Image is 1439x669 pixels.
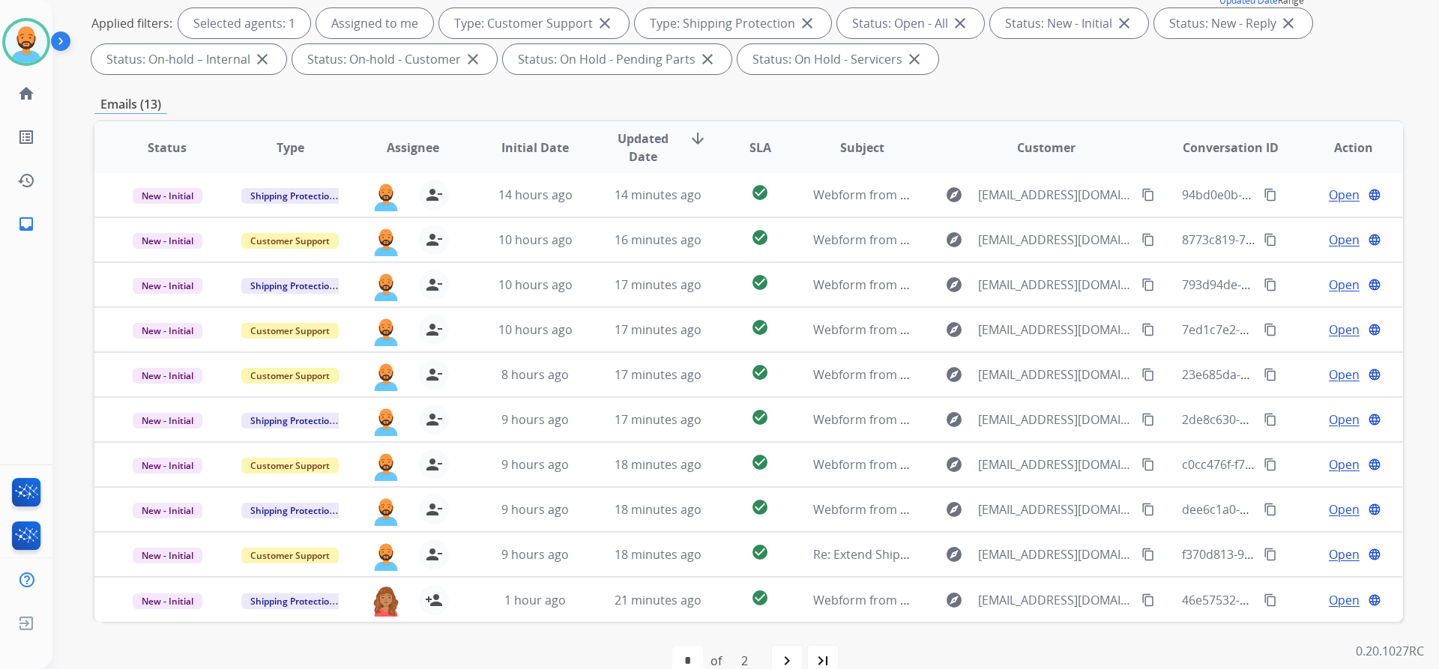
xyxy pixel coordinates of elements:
div: Selected agents: 1 [178,8,310,38]
span: Type [277,139,304,157]
span: [EMAIL_ADDRESS][DOMAIN_NAME] [978,276,1132,294]
span: Webform from [PERSON_NAME][EMAIL_ADDRESS][DOMAIN_NAME] on [DATE] [813,366,1246,383]
div: Status: On-hold - Customer [292,44,497,74]
div: Status: On Hold - Pending Parts [503,44,731,74]
span: Re: Extend Shipping Protection Confirmation [813,546,1066,563]
span: New - Initial [133,458,202,473]
img: agent-avatar [371,270,401,301]
span: New - Initial [133,323,202,339]
span: Conversation ID [1183,139,1279,157]
mat-icon: content_copy [1264,458,1277,471]
span: 46e57532-bb09-4e32-ab5d-b1fdcde61bbd [1182,592,1417,608]
span: 9 hours ago [501,456,569,473]
span: Shipping Protection [241,188,344,204]
div: Type: Customer Support [439,8,629,38]
span: 10 hours ago [498,231,573,248]
span: 9 hours ago [501,411,569,428]
mat-icon: check_circle [751,363,769,381]
mat-icon: check_circle [751,318,769,336]
span: 94bd0e0b-0055-4c25-b50f-31167d74cfdc [1182,187,1409,203]
span: Open [1329,411,1360,429]
mat-icon: content_copy [1141,278,1155,291]
span: 23e685da-7621-4bae-b8d4-51360919e73e [1182,366,1416,383]
mat-icon: check_circle [751,228,769,246]
span: 8773c819-74ea-4d5b-bdaf-ed8823c4b166 [1182,231,1413,248]
mat-icon: close [464,50,482,68]
div: Status: On Hold - Servicers [737,44,938,74]
mat-icon: content_copy [1141,188,1155,202]
span: Updated Date [609,130,678,166]
span: Open [1329,545,1360,563]
span: New - Initial [133,593,202,609]
p: Applied filters: [91,14,172,32]
span: New - Initial [133,278,202,294]
span: 21 minutes ago [615,592,702,608]
p: Emails (13) [94,95,167,114]
img: agent-avatar [371,225,401,256]
span: 10 hours ago [498,321,573,338]
mat-icon: person_remove [425,411,443,429]
mat-icon: explore [945,321,963,339]
span: 9 hours ago [501,501,569,518]
mat-icon: content_copy [1264,413,1277,426]
mat-icon: content_copy [1141,458,1155,471]
mat-icon: inbox [17,215,35,233]
span: Open [1329,591,1360,609]
mat-icon: close [596,14,614,32]
mat-icon: content_copy [1141,413,1155,426]
img: avatar [5,21,47,63]
mat-icon: check_circle [751,543,769,561]
div: Status: Open - All [837,8,984,38]
span: Assignee [387,139,439,157]
mat-icon: close [951,14,969,32]
span: Webform from [EMAIL_ADDRESS][DOMAIN_NAME] on [DATE] [813,456,1153,473]
span: Customer Support [241,323,339,339]
mat-icon: language [1368,188,1381,202]
mat-icon: explore [945,231,963,249]
span: 10 hours ago [498,276,573,293]
span: Initial Date [501,139,569,157]
mat-icon: person_remove [425,455,443,473]
span: Customer Support [241,233,339,249]
img: agent-avatar [371,449,401,481]
mat-icon: content_copy [1264,233,1277,246]
mat-icon: close [1115,14,1133,32]
mat-icon: check_circle [751,184,769,202]
mat-icon: explore [945,366,963,384]
mat-icon: content_copy [1264,593,1277,607]
mat-icon: person_add [425,591,443,609]
mat-icon: person_remove [425,321,443,339]
mat-icon: content_copy [1141,368,1155,381]
div: Assigned to me [316,8,433,38]
span: [EMAIL_ADDRESS][DOMAIN_NAME] [978,455,1132,473]
span: Shipping Protection [241,593,344,609]
span: [EMAIL_ADDRESS][DOMAIN_NAME] [978,321,1132,339]
p: 0.20.1027RC [1356,642,1424,660]
mat-icon: arrow_downward [689,130,707,148]
span: Open [1329,231,1360,249]
span: Open [1329,366,1360,384]
mat-icon: close [798,14,816,32]
span: 17 minutes ago [615,321,702,338]
mat-icon: content_copy [1141,233,1155,246]
mat-icon: person_remove [425,231,443,249]
mat-icon: language [1368,278,1381,291]
span: Status [148,139,187,157]
mat-icon: language [1368,368,1381,381]
span: [EMAIL_ADDRESS][DOMAIN_NAME] [978,591,1132,609]
mat-icon: content_copy [1264,188,1277,202]
mat-icon: check_circle [751,589,769,607]
span: Customer Support [241,548,339,563]
span: c0cc476f-f71c-495b-b245-9f06e9d2b5bf [1182,456,1402,473]
span: [EMAIL_ADDRESS][DOMAIN_NAME] [978,500,1132,518]
span: New - Initial [133,233,202,249]
div: Status: New - Reply [1154,8,1312,38]
span: Customer Support [241,368,339,384]
mat-icon: explore [945,186,963,204]
span: New - Initial [133,368,202,384]
span: Shipping Protection [241,413,344,429]
mat-icon: content_copy [1264,368,1277,381]
mat-icon: check_circle [751,453,769,471]
span: [EMAIL_ADDRESS][DOMAIN_NAME] [978,366,1132,384]
mat-icon: close [1279,14,1297,32]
